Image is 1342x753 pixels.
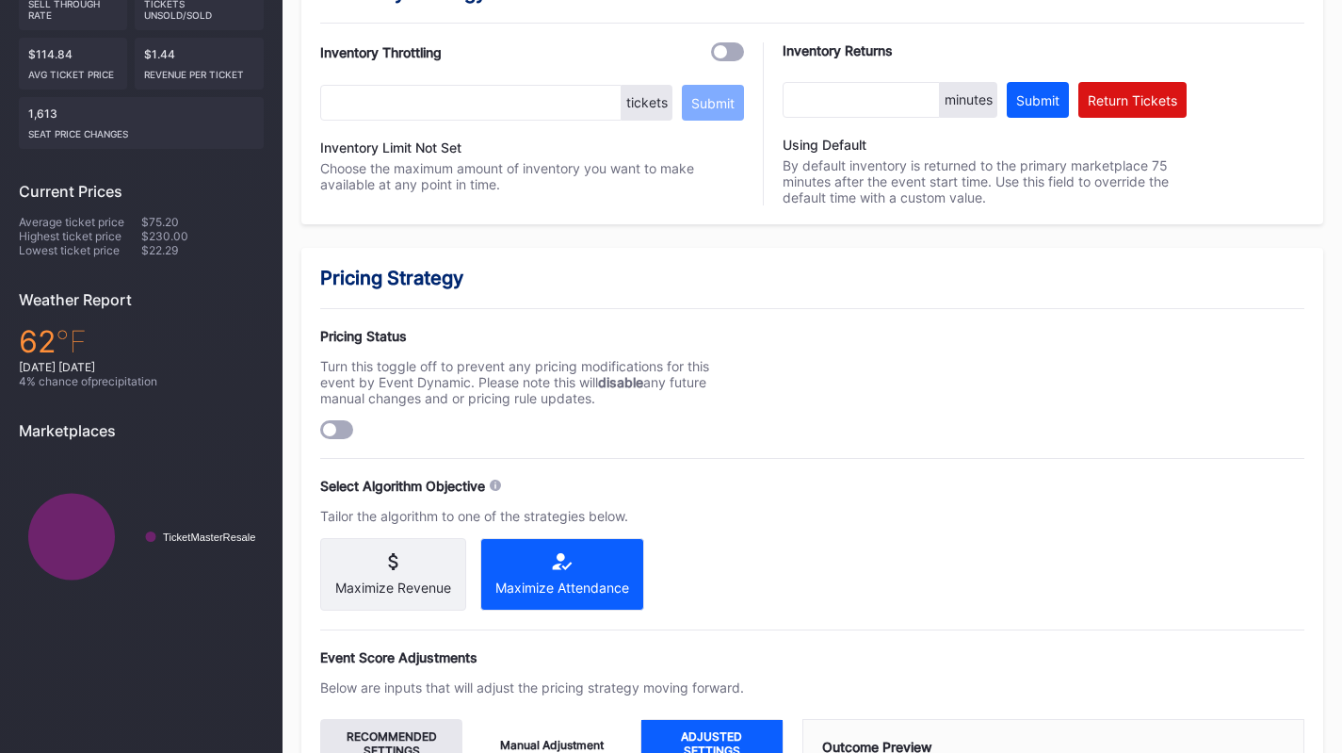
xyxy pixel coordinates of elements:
[783,137,1187,153] div: Using Default
[163,532,255,543] text: TicketMasterResale
[940,82,997,118] div: minutes
[320,358,744,406] div: Turn this toggle off to prevent any pricing modifications for this event by Event Dynamic. Please...
[320,44,442,60] div: Inventory Throttling
[320,679,744,696] div: Below are inputs that will adjust the pricing strategy moving forward.
[141,215,264,229] div: $75.20
[783,42,1187,58] div: Inventory Returns
[141,243,264,257] div: $22.29
[144,61,255,80] div: Revenue per ticket
[19,97,264,149] div: 1,613
[691,95,735,111] div: Submit
[682,85,744,121] button: Submit
[28,121,254,139] div: seat price changes
[622,85,672,121] div: tickets
[320,328,744,344] div: Pricing Status
[19,323,264,360] div: 62
[1016,92,1059,108] div: Submit
[141,229,264,243] div: $230.00
[1088,92,1177,108] div: Return Tickets
[135,38,265,90] div: $1.44
[320,139,744,156] div: Inventory Limit Not Set
[19,182,264,201] div: Current Prices
[320,478,485,494] div: Select Algorithm Objective
[320,160,744,192] div: Choose the maximum amount of inventory you want to make available at any point in time.
[19,360,264,374] div: [DATE] [DATE]
[495,580,629,596] div: Maximize Attendance
[19,290,264,309] div: Weather Report
[598,374,643,390] strong: disable
[320,649,1304,665] div: Event Score Adjustments
[19,454,264,619] svg: Chart title
[320,267,1304,289] div: Pricing Strategy
[783,137,1187,205] div: By default inventory is returned to the primary marketplace 75 minutes after the event start time...
[1078,82,1187,118] button: Return Tickets
[335,580,451,596] div: Maximize Revenue
[1007,82,1069,118] button: Submit
[19,38,127,90] div: $114.84
[320,508,744,524] div: Tailor the algorithm to one of the strategies below.
[19,229,141,243] div: Highest ticket price
[19,243,141,257] div: Lowest ticket price
[56,323,87,360] span: ℉
[19,421,264,440] div: Marketplaces
[19,215,141,229] div: Average ticket price
[500,738,604,752] div: Manual Adjustment
[19,374,264,388] div: 4 % chance of precipitation
[28,61,118,80] div: Avg ticket price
